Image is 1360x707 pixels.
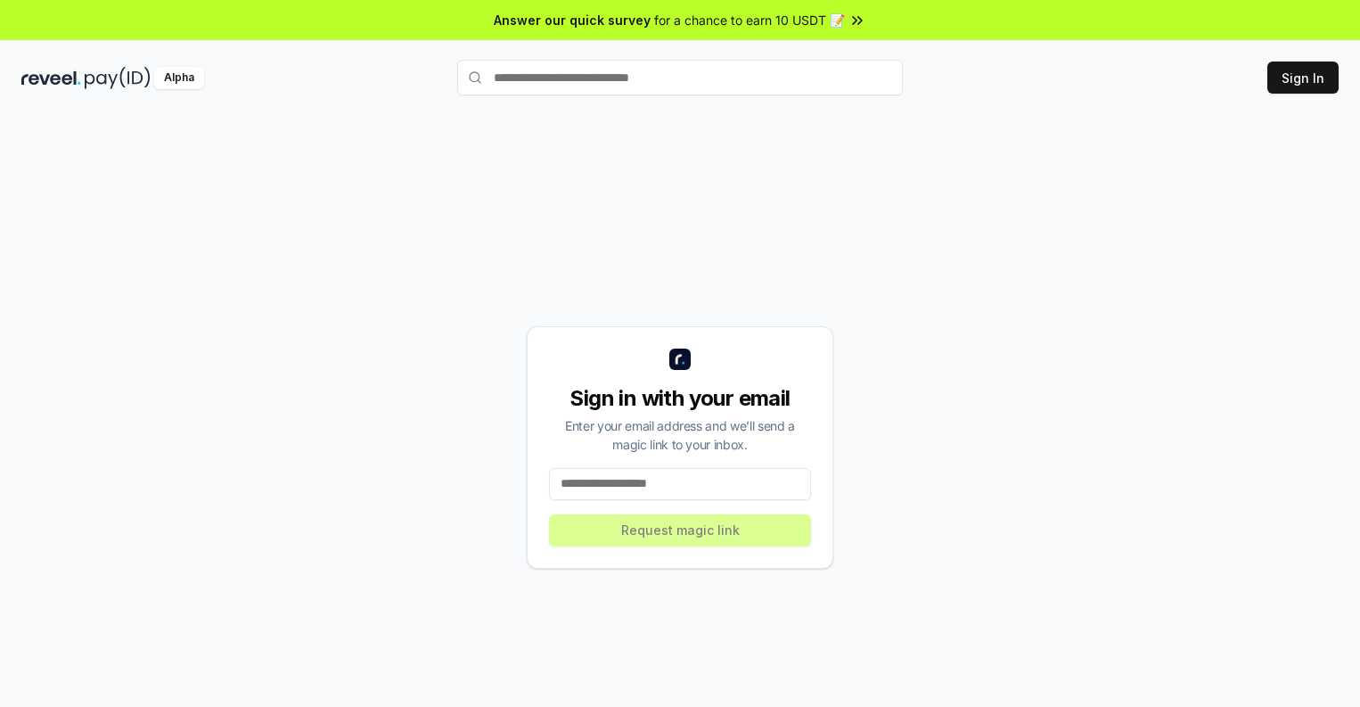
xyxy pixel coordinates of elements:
[85,67,151,89] img: pay_id
[21,67,81,89] img: reveel_dark
[154,67,204,89] div: Alpha
[1267,62,1339,94] button: Sign In
[549,416,811,454] div: Enter your email address and we’ll send a magic link to your inbox.
[654,11,845,29] span: for a chance to earn 10 USDT 📝
[494,11,651,29] span: Answer our quick survey
[669,349,691,370] img: logo_small
[549,384,811,413] div: Sign in with your email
